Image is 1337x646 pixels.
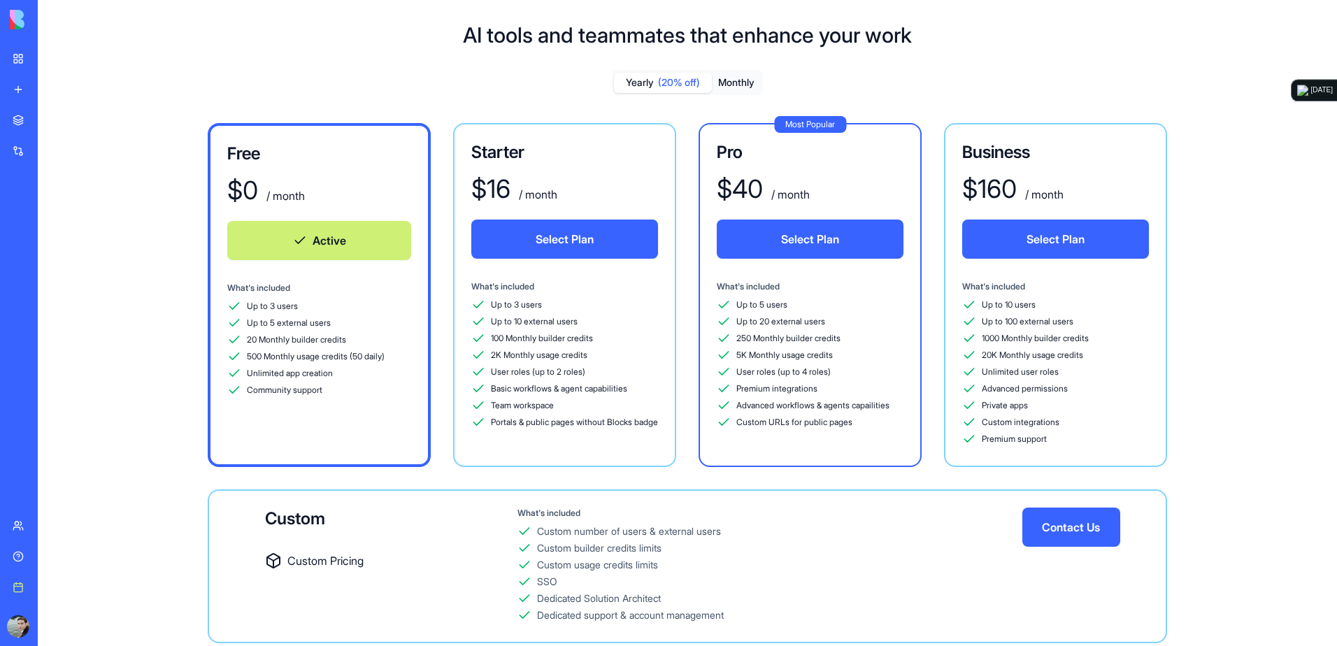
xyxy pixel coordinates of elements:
div: What's included [717,281,903,292]
span: Up to 10 users [982,299,1036,310]
h3: Business [962,141,1149,164]
div: Dedicated support & account management [537,608,724,622]
span: Custom URLs for public pages [736,417,852,428]
span: Up to 100 external users [982,316,1073,327]
button: Yearly [614,73,712,93]
div: $ 40 [717,175,763,203]
span: Basic workflows & agent capabilities [491,383,627,394]
div: [DATE] [1311,85,1333,96]
div: / month [264,187,305,204]
div: Custom usage credits limits [537,558,658,572]
button: Monthly [712,73,761,93]
button: Select Plan [471,220,658,259]
div: Custom number of users & external users [537,524,721,538]
img: logo [1297,85,1308,96]
div: What's included [517,508,1022,519]
span: 100 Monthly builder credits [491,333,593,344]
span: User roles (up to 4 roles) [736,366,831,378]
span: Up to 5 users [736,299,787,310]
button: Contact Us [1022,508,1120,547]
img: logo [10,10,96,29]
span: Community support [247,385,322,396]
div: Most Popular [774,116,846,133]
div: / month [516,186,557,203]
div: $ 16 [471,175,510,203]
span: User roles (up to 2 roles) [491,366,585,378]
span: Unlimited app creation [247,368,333,379]
span: Custom Pricing [287,552,364,569]
span: Premium support [982,433,1047,445]
span: Up to 3 users [247,301,298,312]
div: Custom [265,508,517,530]
div: $ 160 [962,175,1017,203]
h3: Starter [471,141,658,164]
span: 250 Monthly builder credits [736,333,841,344]
button: Select Plan [717,220,903,259]
span: 2K Monthly usage credits [491,350,587,361]
span: Advanced workflows & agents capailities [736,400,889,411]
span: Up to 5 external users [247,317,331,329]
span: Custom integrations [982,417,1059,428]
span: 500 Monthly usage credits (50 daily) [247,351,385,362]
span: 5K Monthly usage credits [736,350,833,361]
span: Team workspace [491,400,554,411]
span: Private apps [982,400,1028,411]
span: Advanced permissions [982,383,1068,394]
div: $ 0 [227,176,258,204]
div: What's included [962,281,1149,292]
span: 1000 Monthly builder credits [982,333,1089,344]
button: Active [227,221,411,260]
span: Up to 3 users [491,299,542,310]
span: 20 Monthly builder credits [247,334,346,345]
div: What's included [227,282,411,294]
div: Dedicated Solution Architect [537,591,661,605]
span: Unlimited user roles [982,366,1059,378]
div: Custom builder credits limits [537,541,662,555]
span: Up to 10 external users [491,316,578,327]
span: Portals & public pages without Blocks badge [491,417,658,428]
span: Premium integrations [736,383,817,394]
h3: Pro [717,141,903,164]
h1: AI tools and teammates that enhance your work [463,22,912,48]
img: ACg8ocLgft2zbYhxCVX_QnRk8wGO17UHpwh9gymK_VQRDnGx1cEcXohv=s96-c [7,615,29,638]
span: (20% off) [658,76,700,89]
div: What's included [471,281,658,292]
div: SSO [537,575,557,589]
div: / month [1022,186,1064,203]
div: / month [768,186,810,203]
span: Up to 20 external users [736,316,825,327]
button: Select Plan [962,220,1149,259]
span: 20K Monthly usage credits [982,350,1083,361]
h3: Free [227,143,411,165]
